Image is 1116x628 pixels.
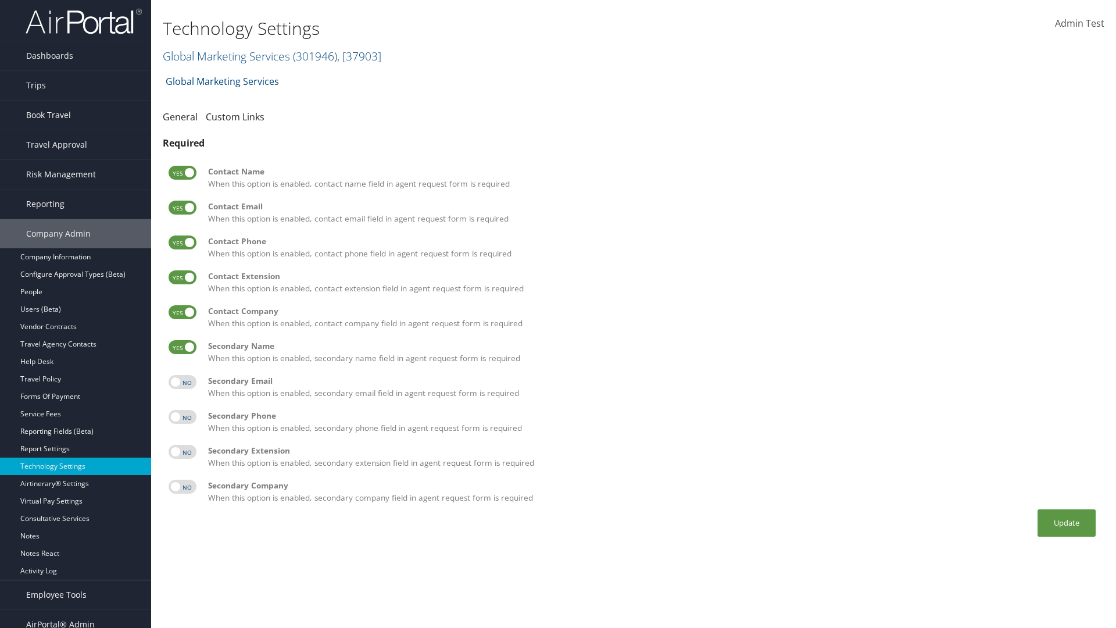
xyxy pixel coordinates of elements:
[208,375,1099,387] div: Secondary Email
[208,305,1099,317] div: Contact Company
[1055,6,1104,42] a: Admin Test
[163,110,198,123] a: General
[26,101,71,130] span: Book Travel
[26,8,142,35] img: airportal-logo.png
[206,110,264,123] a: Custom Links
[163,48,381,64] a: Global Marketing Services
[26,160,96,189] span: Risk Management
[208,270,1099,282] div: Contact Extension
[208,166,1099,190] label: When this option is enabled, contact name field in agent request form is required
[26,580,87,609] span: Employee Tools
[208,480,1099,491] div: Secondary Company
[1055,17,1104,30] span: Admin Test
[26,190,65,219] span: Reporting
[208,166,1099,177] div: Contact Name
[208,235,1099,247] div: Contact Phone
[208,270,1099,294] label: When this option is enabled, contact extension field in agent request form is required
[337,48,381,64] span: , [ 37903 ]
[26,130,87,159] span: Travel Approval
[208,340,1099,352] div: Secondary Name
[208,235,1099,259] label: When this option is enabled, contact phone field in agent request form is required
[208,445,1099,469] label: When this option is enabled, secondary extension field in agent request form is required
[208,375,1099,399] label: When this option is enabled, secondary email field in agent request form is required
[26,71,46,100] span: Trips
[163,136,1104,150] div: Required
[208,305,1099,329] label: When this option is enabled, contact company field in agent request form is required
[293,48,337,64] span: ( 301946 )
[26,219,91,248] span: Company Admin
[208,201,1099,224] label: When this option is enabled, contact email field in agent request form is required
[208,410,1099,422] div: Secondary Phone
[163,16,791,41] h1: Technology Settings
[1038,509,1096,537] button: Update
[166,70,279,93] a: Global Marketing Services
[26,41,73,70] span: Dashboards
[208,445,1099,456] div: Secondary Extension
[208,201,1099,212] div: Contact Email
[208,340,1099,364] label: When this option is enabled, secondary name field in agent request form is required
[208,480,1099,504] label: When this option is enabled, secondary company field in agent request form is required
[208,410,1099,434] label: When this option is enabled, secondary phone field in agent request form is required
